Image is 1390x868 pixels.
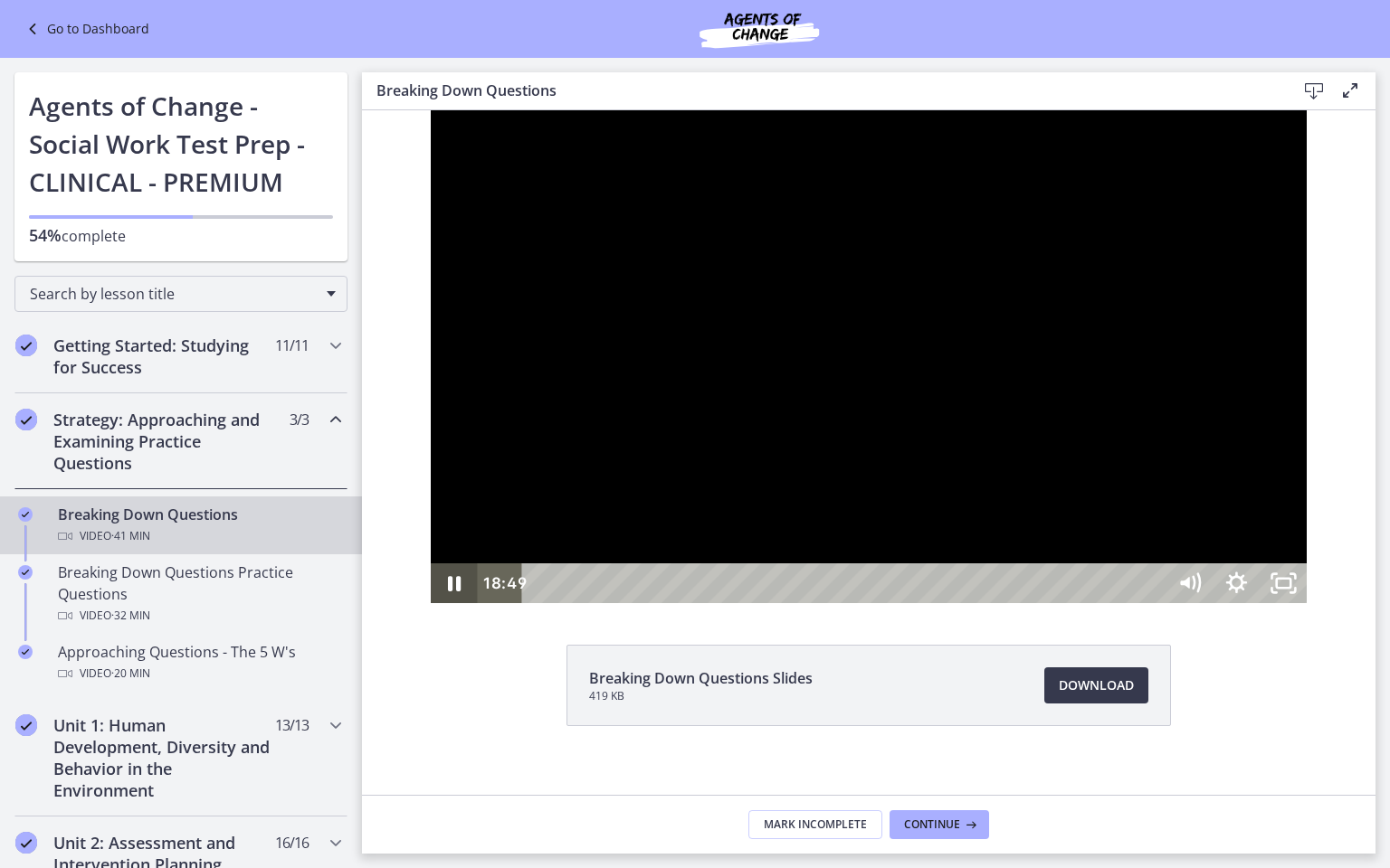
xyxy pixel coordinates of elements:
[15,832,37,854] i: Completed
[362,110,1376,603] iframe: Video Lesson
[14,276,347,312] div: Search by lesson title
[275,335,309,356] span: 11 / 11
[15,714,37,736] i: Completed
[58,561,340,627] div: Breaking Down Questions Practice Questions
[30,284,318,304] span: Search by lesson title
[22,18,149,40] a: Go to Dashboard
[376,80,1267,101] h3: Breaking Down Questions
[15,335,37,356] i: Completed
[53,335,274,378] h2: Getting Started: Studying for Success
[58,525,340,547] div: Video
[1044,667,1148,703] a: Download
[890,810,989,839] button: Continue
[18,507,33,522] i: Completed
[764,817,867,832] span: Mark Incomplete
[29,224,333,247] p: complete
[58,663,340,684] div: Video
[29,87,333,201] h1: Agents of Change - Social Work Test Prep - CLINICAL - PREMIUM
[851,453,898,493] button: Show settings menu
[15,409,37,430] i: Completed
[58,605,340,627] div: Video
[904,817,960,832] span: Continue
[111,663,150,684] span: · 20 min
[58,504,340,547] div: Breaking Down Questions
[748,810,882,839] button: Mark Incomplete
[111,525,150,547] span: · 41 min
[589,667,813,689] span: Breaking Down Questions Slides
[804,453,851,493] button: Mute
[53,409,274,474] h2: Strategy: Approaching and Examining Practice Questions
[898,453,945,493] button: Unfullscreen
[18,565,33,580] i: Completed
[53,714,274,801] h2: Unit 1: Human Development, Diversity and Behavior in the Environment
[58,641,340,684] div: Approaching Questions - The 5 W's
[589,689,813,703] span: 419 KB
[29,224,62,246] span: 54%
[275,714,309,736] span: 13 / 13
[111,605,150,627] span: · 32 min
[275,832,309,854] span: 16 / 16
[1059,675,1134,696] span: Download
[651,7,868,51] img: Agents of Change
[290,409,309,430] span: 3 / 3
[18,645,33,659] i: Completed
